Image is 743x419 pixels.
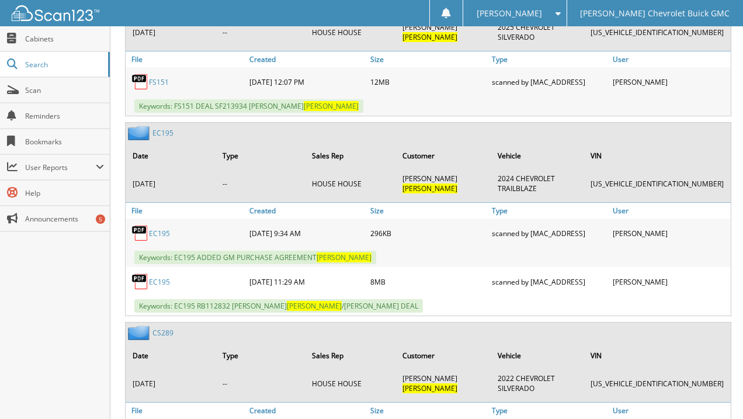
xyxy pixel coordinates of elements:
div: [PERSON_NAME] [610,270,731,293]
td: [US_VEHICLE_IDENTIFICATION_NUMBER] [585,169,730,198]
a: User [610,203,731,219]
th: Sales Rep [306,344,395,368]
th: VIN [585,144,730,168]
a: File [126,51,246,67]
a: EC195 [152,128,173,138]
th: Type [217,344,305,368]
a: Created [246,51,367,67]
th: Sales Rep [306,144,395,168]
span: Scan [25,85,104,95]
img: PDF.png [131,73,149,91]
span: [PERSON_NAME] [304,101,359,111]
a: Type [489,203,610,219]
a: EC195 [149,277,170,287]
a: User [610,51,731,67]
span: Cabinets [25,34,104,44]
th: Vehicle [492,344,584,368]
img: scan123-logo-white.svg [12,5,99,21]
td: [US_VEHICLE_IDENTIFICATION_NUMBER] [585,18,730,47]
td: 2022 CHEVROLET SILVERADO [492,369,584,398]
span: [PERSON_NAME] [477,10,542,17]
img: PDF.png [131,273,149,290]
td: HOUSE HOUSE [306,18,395,47]
th: Customer [397,144,491,168]
a: EC195 [149,228,170,238]
a: File [126,203,246,219]
span: [PERSON_NAME] [287,301,342,311]
td: [US_VEHICLE_IDENTIFICATION_NUMBER] [585,369,730,398]
td: [PERSON_NAME] [397,18,491,47]
a: Size [367,51,488,67]
td: [DATE] [127,169,216,198]
a: Type [489,403,610,418]
div: scanned by [MAC_ADDRESS] [489,221,610,245]
div: 12MB [367,70,488,94]
span: Keywords: EC195 ADDED GM PURCHASE AGREEMENT [134,251,376,264]
div: 296KB [367,221,488,245]
a: User [610,403,731,418]
td: HOUSE HOUSE [306,369,395,398]
a: Created [246,203,367,219]
div: [DATE] 9:34 AM [246,221,367,245]
td: 2024 CHEVROLET TRAILBLAZE [492,169,584,198]
span: Keywords: FS151 DEAL SF213934 [PERSON_NAME] [134,99,363,113]
a: File [126,403,246,418]
span: Help [25,188,104,198]
img: PDF.png [131,224,149,242]
a: Size [367,203,488,219]
th: Customer [397,344,491,368]
div: scanned by [MAC_ADDRESS] [489,270,610,293]
span: Reminders [25,111,104,121]
div: [DATE] 11:29 AM [246,270,367,293]
span: [PERSON_NAME] [402,32,457,42]
span: User Reports [25,162,96,172]
span: [PERSON_NAME] [317,252,371,262]
div: [PERSON_NAME] [610,70,731,94]
td: [DATE] [127,18,216,47]
div: 5 [96,214,105,224]
a: Created [246,403,367,418]
a: CS289 [152,328,173,338]
div: scanned by [MAC_ADDRESS] [489,70,610,94]
a: Type [489,51,610,67]
img: folder2.png [128,325,152,340]
span: Keywords: EC195 RB112832 [PERSON_NAME] /[PERSON_NAME] DEAL [134,299,423,313]
td: 2025 CHEVROLET SILVERADO [492,18,584,47]
div: [DATE] 12:07 PM [246,70,367,94]
span: Search [25,60,102,70]
td: HOUSE HOUSE [306,169,395,198]
th: Type [217,144,305,168]
img: folder2.png [128,126,152,140]
span: [PERSON_NAME] [402,383,457,393]
div: 8MB [367,270,488,293]
td: [PERSON_NAME] [397,169,491,198]
th: VIN [585,344,730,368]
a: Size [367,403,488,418]
th: Vehicle [492,144,584,168]
span: [PERSON_NAME] [402,183,457,193]
span: [PERSON_NAME] Chevrolet Buick GMC [580,10,730,17]
td: -- [217,169,305,198]
td: -- [217,369,305,398]
a: FS151 [149,77,169,87]
span: Announcements [25,214,104,224]
th: Date [127,344,216,368]
div: [PERSON_NAME] [610,221,731,245]
th: Date [127,144,216,168]
td: -- [217,18,305,47]
td: [PERSON_NAME] [397,369,491,398]
td: [DATE] [127,369,216,398]
iframe: Chat Widget [685,363,743,419]
span: Bookmarks [25,137,104,147]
